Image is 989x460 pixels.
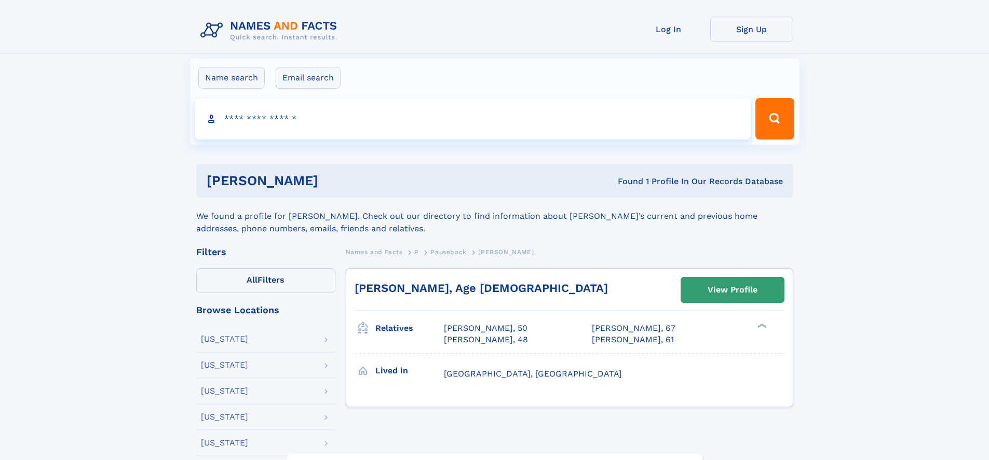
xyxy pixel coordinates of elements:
[196,247,335,257] div: Filters
[355,282,608,295] a: [PERSON_NAME], Age [DEMOGRAPHIC_DATA]
[276,67,341,89] label: Email search
[444,334,528,345] a: [PERSON_NAME], 48
[201,335,248,343] div: [US_STATE]
[627,17,710,42] a: Log In
[710,17,793,42] a: Sign Up
[708,278,757,302] div: View Profile
[201,361,248,369] div: [US_STATE]
[592,323,675,334] a: [PERSON_NAME], 67
[196,305,335,315] div: Browse Locations
[207,174,468,187] h1: [PERSON_NAME]
[755,98,794,140] button: Search Button
[430,245,466,258] a: Pauseback
[375,319,444,337] h3: Relatives
[478,248,534,256] span: [PERSON_NAME]
[681,277,784,302] a: View Profile
[444,323,527,334] a: [PERSON_NAME], 50
[430,248,466,256] span: Pauseback
[198,67,265,89] label: Name search
[195,98,751,140] input: search input
[755,323,767,329] div: ❯
[414,245,419,258] a: P
[444,369,622,379] span: [GEOGRAPHIC_DATA], [GEOGRAPHIC_DATA]
[201,413,248,421] div: [US_STATE]
[375,362,444,380] h3: Lived in
[201,439,248,447] div: [US_STATE]
[592,334,674,345] a: [PERSON_NAME], 61
[346,245,403,258] a: Names and Facts
[468,176,783,187] div: Found 1 Profile In Our Records Database
[201,387,248,395] div: [US_STATE]
[196,198,793,235] div: We found a profile for [PERSON_NAME]. Check out our directory to find information about [PERSON_N...
[414,248,419,256] span: P
[196,17,346,45] img: Logo Names and Facts
[247,275,258,285] span: All
[196,268,335,293] label: Filters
